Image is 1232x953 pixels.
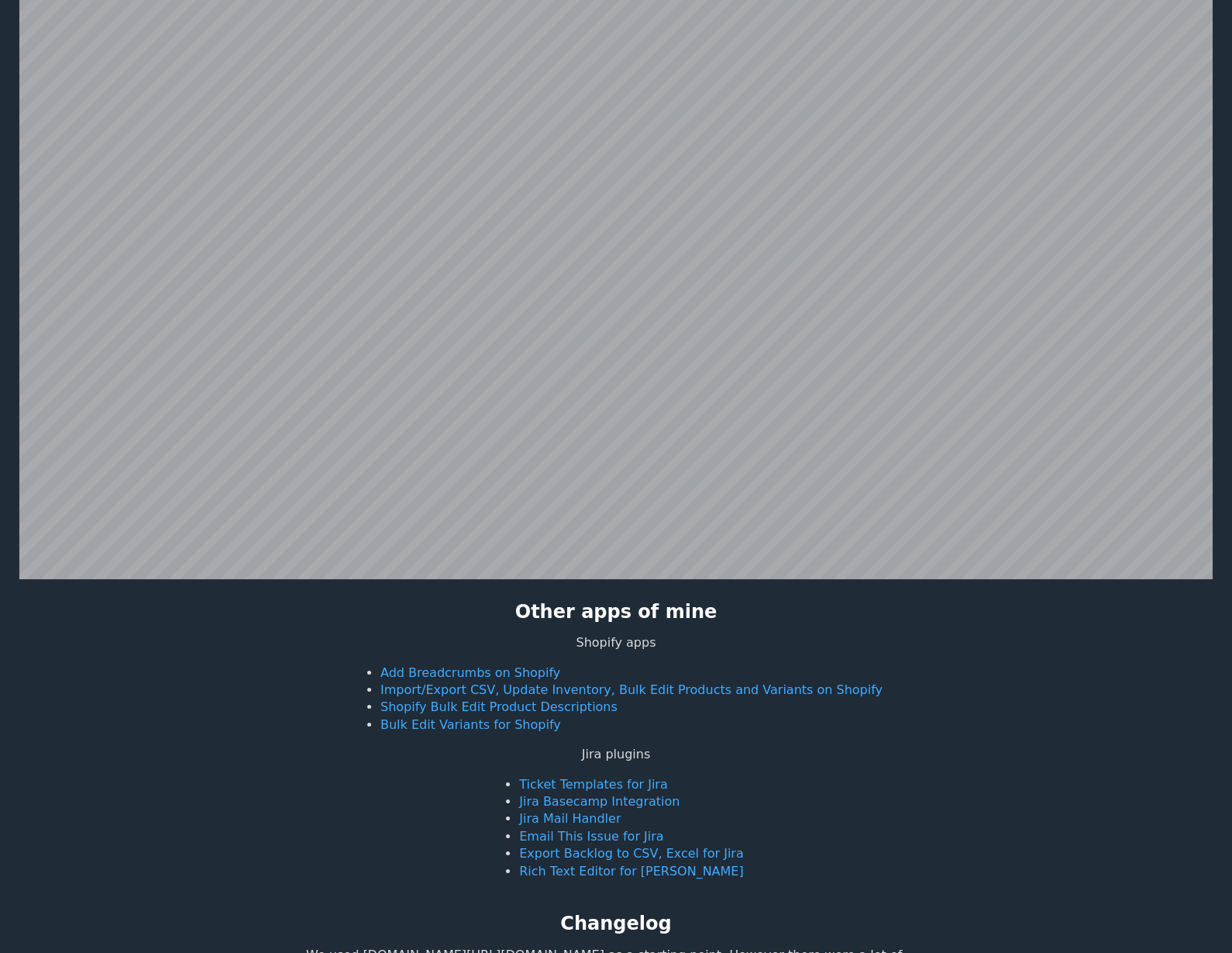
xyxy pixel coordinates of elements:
h2: Other apps of mine [515,599,718,626]
a: Shopify Bulk Edit Product Descriptions [380,699,618,714]
a: Rich Text Editor for [PERSON_NAME] [519,864,743,879]
a: Jira Mail Handler [519,811,621,826]
a: Ticket Templates for Jira [519,777,667,792]
a: Bulk Edit Variants for Shopify [380,717,561,732]
h2: Changelog [560,911,671,937]
a: Jira Basecamp Integration [519,794,680,809]
a: Email This Issue for Jira [519,829,663,844]
a: Add Breadcrumbs on Shopify [380,665,560,680]
a: Import/Export CSV, Update Inventory, Bulk Edit Products and Variants on Shopify [380,682,883,697]
a: Export Backlog to CSV, Excel for Jira [519,846,743,861]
